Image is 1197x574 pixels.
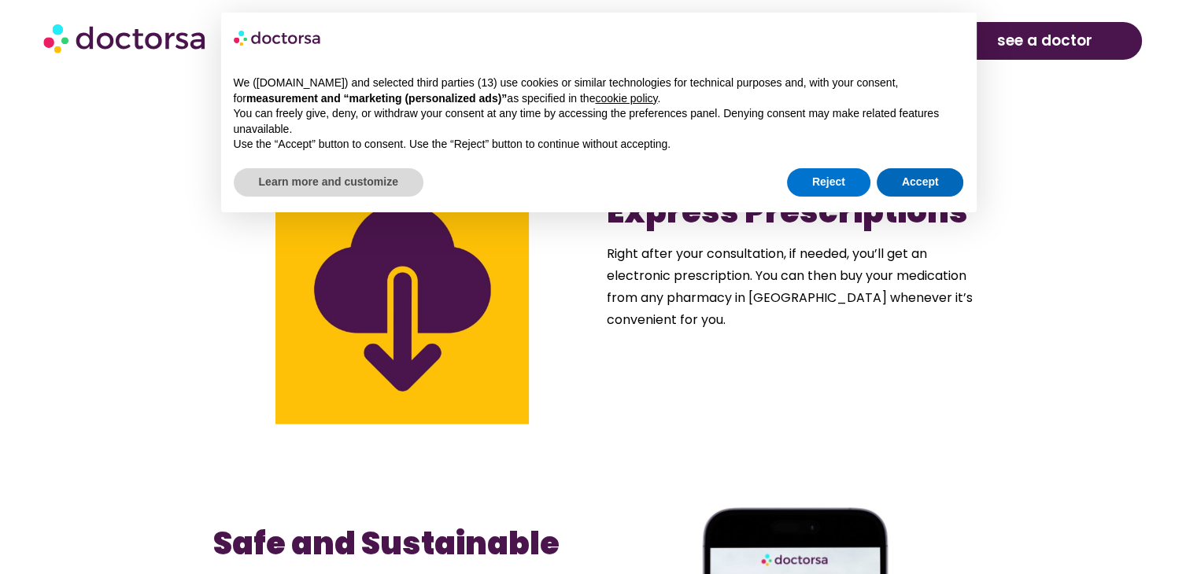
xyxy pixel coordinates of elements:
[234,106,964,137] p: You can freely give, deny, or withdraw your consent at any time by accessing the preferences pane...
[787,168,870,197] button: Reject
[997,28,1092,53] span: see a doctor
[234,168,423,197] button: Learn more and customize
[948,22,1142,60] a: see a doctor
[607,243,985,331] p: Right after your consultation, if needed, you’ll get an electronic prescription. You can then buy...
[595,92,657,105] a: cookie policy
[877,168,964,197] button: Accept
[213,521,560,565] b: Safe and Sustainable
[234,137,964,153] p: Use the “Accept” button to consent. Use the “Reject” button to continue without accepting.
[234,75,964,106] p: We ([DOMAIN_NAME]) and selected third parties (13) use cookies or similar technologies for techni...
[246,92,507,105] strong: measurement and “marketing (personalized ads)”
[234,25,322,50] img: logo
